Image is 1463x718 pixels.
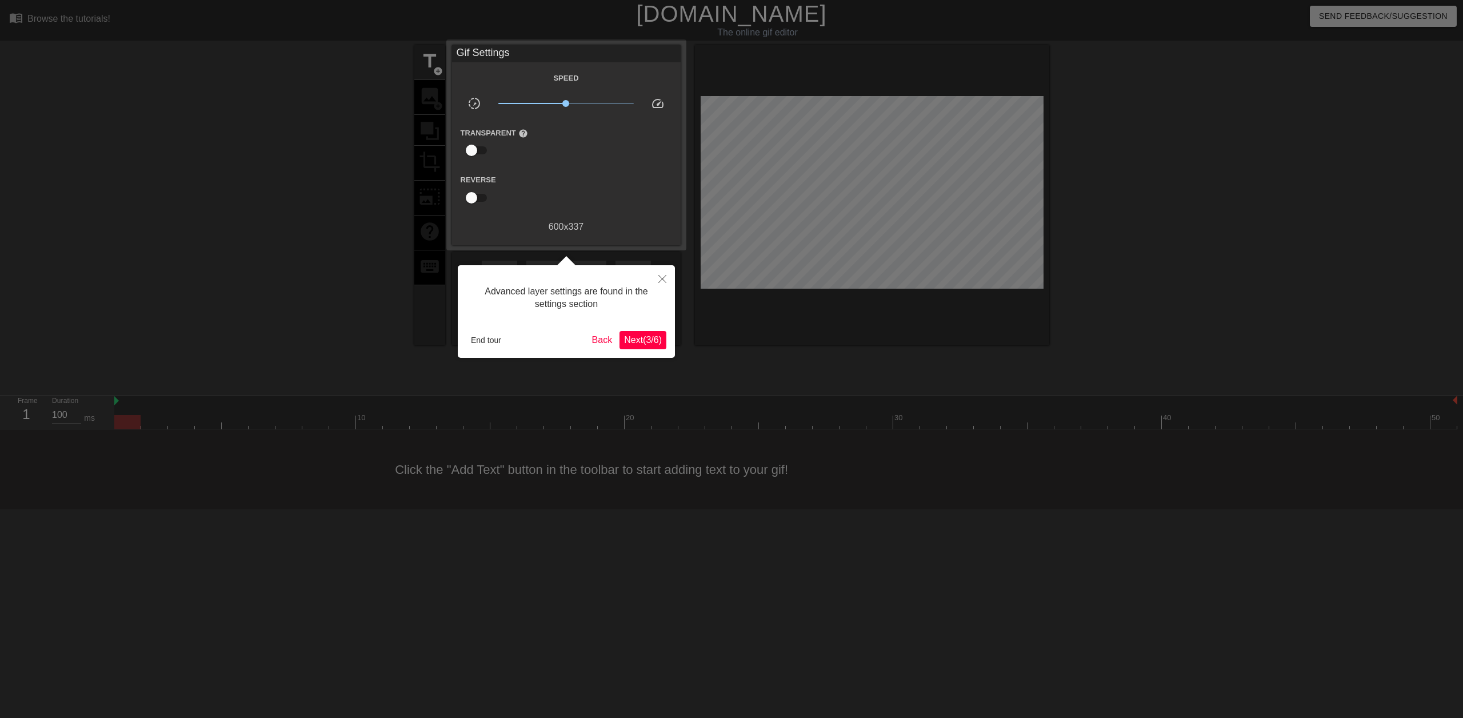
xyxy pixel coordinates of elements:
[466,274,666,322] div: Advanced layer settings are found in the settings section
[650,265,675,292] button: Close
[587,331,617,349] button: Back
[624,335,662,345] span: Next ( 3 / 6 )
[619,331,666,349] button: Next
[466,332,506,349] button: End tour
